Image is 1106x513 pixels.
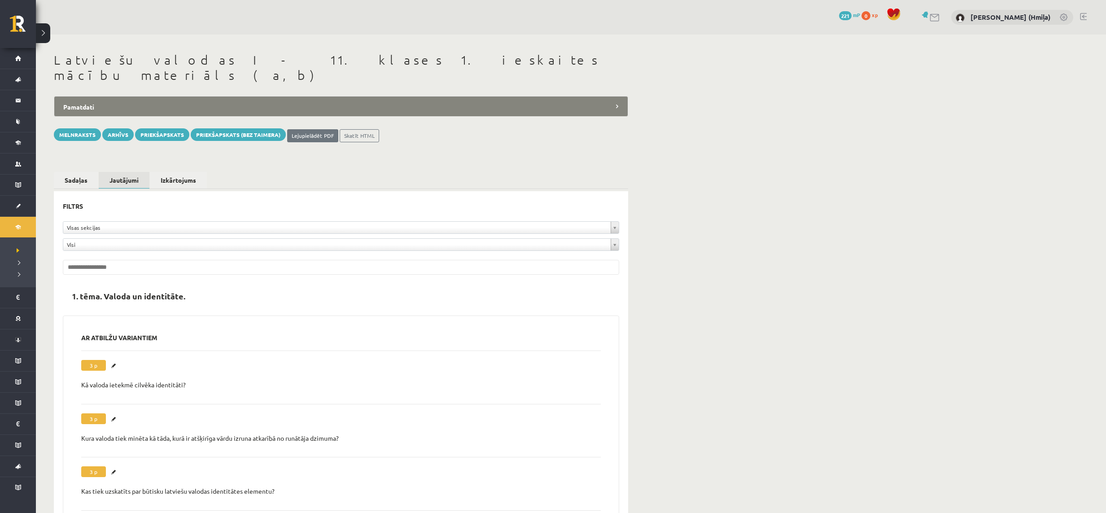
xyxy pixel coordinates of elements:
[287,129,338,142] a: Lejupielādēt PDF
[102,128,134,141] button: Arhīvs
[54,172,98,189] a: Sadaļas
[135,128,189,141] a: Priekšapskats
[853,11,860,18] span: mP
[110,413,119,425] a: Labot
[970,13,1050,22] a: [PERSON_NAME] (Hmiļa)
[81,434,601,443] p: Kura valoda tiek minēta kā tāda, kurā ir atšķirīga vārdu izruna atkarībā no runātāja dzimuma?
[67,239,607,250] span: Visi
[81,334,601,342] h3: Ar atbilžu variantiem
[340,129,379,142] a: Skatīt HTML
[99,172,149,189] a: Jautājumi
[956,13,965,22] img: Anastasiia Khmil (Hmiļa)
[63,239,619,250] a: Visi
[81,466,106,477] span: 3 p
[54,53,628,83] h1: Latviešu valodas I - 11. klases 1. ieskaites mācību materiāls (a,b)
[63,285,194,307] h2: 1. tēma. Valoda un identitāte.
[861,11,882,18] a: 0 xp
[81,487,601,496] p: Kas tiek uzskatīts par būtisku latviešu valodas identitātes elementu?
[110,360,119,372] a: Labot
[861,11,870,20] span: 0
[54,96,628,117] legend: Pamatdati
[54,128,101,141] button: Melnraksts
[10,16,36,38] a: Rīgas 1. Tālmācības vidusskola
[81,360,106,371] span: 3 p
[81,381,601,390] p: Kā valoda ietekmē cilvēka identitāti?
[839,11,860,18] a: 221 mP
[191,128,286,141] a: Priekšapskats (bez taimera)
[63,222,619,233] a: Visas sekcijas
[110,466,119,478] a: Labot
[872,11,878,18] span: xp
[67,222,607,233] span: Visas sekcijas
[150,172,207,189] a: Izkārtojums
[63,200,608,212] h3: Filtrs
[839,11,852,20] span: 221
[81,413,106,424] span: 3 p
